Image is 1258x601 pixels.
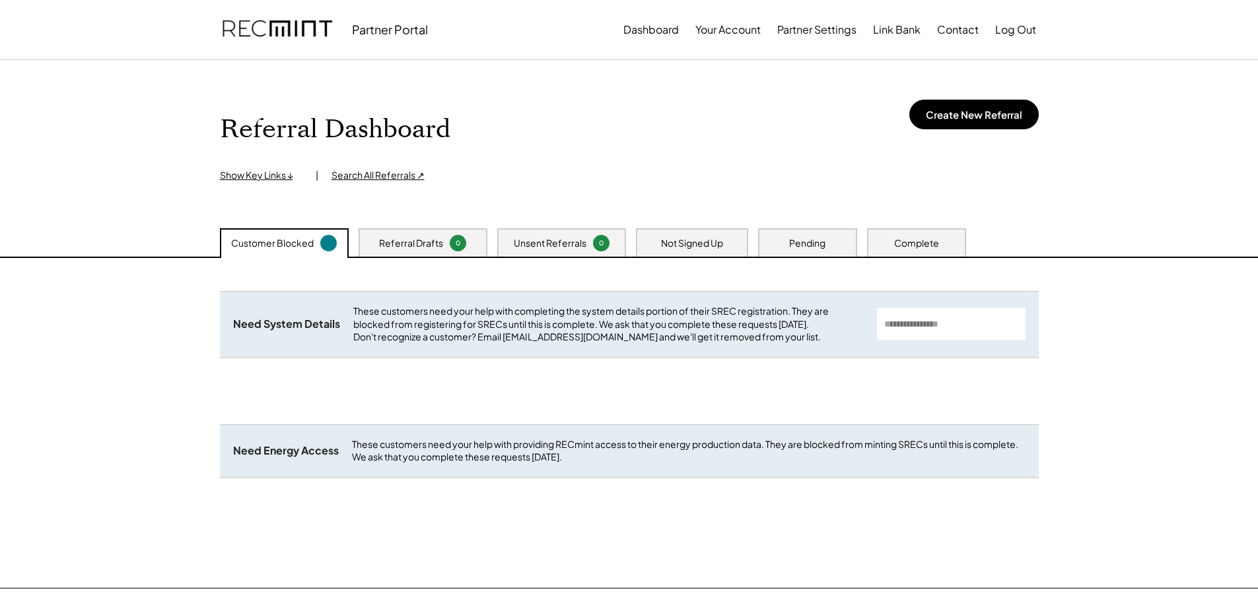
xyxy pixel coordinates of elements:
button: Partner Settings [777,16,856,43]
div: Pending [789,237,825,250]
div: Search All Referrals ↗ [332,169,425,182]
div: Need System Details [233,317,340,331]
div: Need Energy Access [233,444,339,458]
img: recmint-logotype%403x.png [223,7,332,52]
div: 0 [452,238,464,248]
div: Partner Portal [352,22,428,37]
button: Contact [937,16,979,43]
div: Customer Blocked [231,237,314,250]
div: | [316,169,318,182]
div: Show Key Links ↓ [220,169,302,182]
button: Your Account [695,16,761,43]
div: Unsent Referrals [514,237,586,250]
button: Create New Referral [909,100,1039,129]
img: yH5BAEAAAAALAAAAAABAAEAAAIBRAA7 [497,93,569,166]
div: Referral Drafts [379,237,443,250]
button: Log Out [995,16,1036,43]
div: These customers need your help with providing RECmint access to their energy production data. The... [352,438,1026,464]
div: 0 [595,238,608,248]
div: These customers need your help with completing the system details portion of their SREC registrat... [353,305,864,344]
h1: Referral Dashboard [220,114,450,145]
button: Dashboard [623,16,679,43]
button: Link Bank [873,16,921,43]
div: Complete [894,237,939,250]
div: Not Signed Up [661,237,723,250]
